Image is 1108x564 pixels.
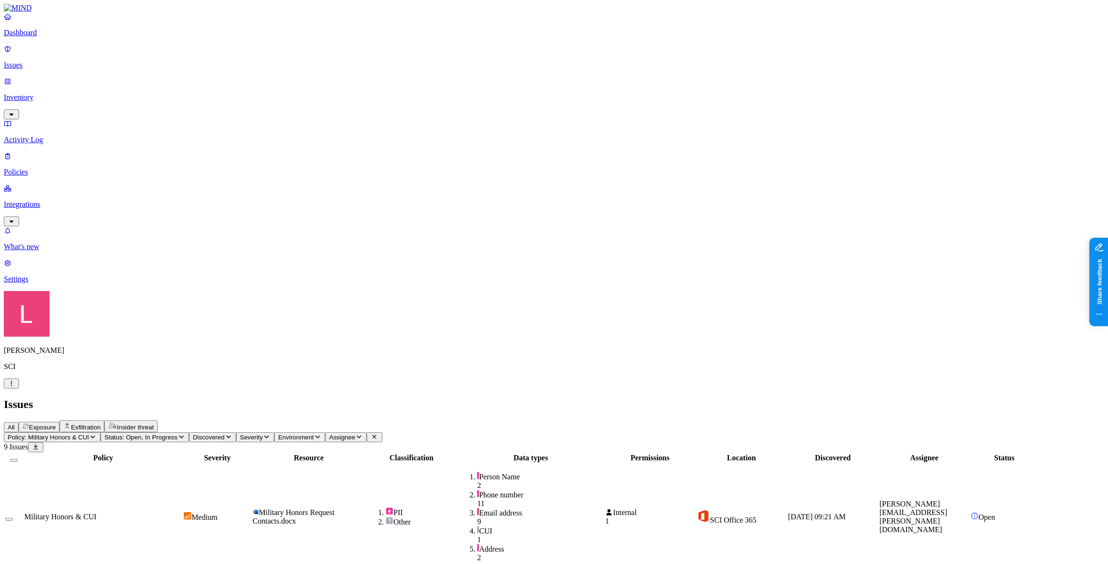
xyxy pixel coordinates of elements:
img: MIND [4,4,32,12]
span: Discovered [193,434,225,441]
img: pii [386,507,393,515]
p: Integrations [4,200,1104,209]
div: Discovered [788,454,878,462]
p: Issues [4,61,1104,69]
span: Status: Open, In Progress [104,434,177,441]
span: SCI Office 365 [710,516,756,524]
a: Settings [4,259,1104,283]
span: [DATE] 09:21 AM [788,513,846,521]
div: Internal [605,508,695,517]
img: office-365 [697,509,710,523]
span: Policy: Military Honors & CUI [8,434,89,441]
span: Severity [240,434,263,441]
span: Exposure [29,424,56,431]
img: pii-line [477,472,479,479]
img: Landen Brown [4,291,50,337]
p: Activity Log [4,136,1104,144]
div: Email address [477,508,603,517]
div: Classification [367,454,456,462]
a: Integrations [4,184,1104,225]
div: Resource [253,454,365,462]
p: What's new [4,243,1104,251]
a: What's new [4,226,1104,251]
img: microsoft-word [253,509,259,515]
h2: Issues [4,398,1104,411]
div: Severity [184,454,250,462]
p: Dashboard [4,29,1104,37]
a: Issues [4,45,1104,69]
img: severity-medium [184,512,191,520]
img: other-line [477,526,479,534]
img: pii-line [477,508,479,515]
img: status-open [971,512,978,520]
p: SCI [4,362,1104,371]
span: Environment [278,434,314,441]
p: Policies [4,168,1104,176]
button: Select row [5,518,13,521]
div: CUI [477,526,603,535]
div: Location [697,454,786,462]
span: Insider threat [117,424,154,431]
div: 1 [605,517,695,525]
span: Military Honors & CUI [24,513,97,521]
p: Settings [4,275,1104,283]
span: [PERSON_NAME][EMAIL_ADDRESS][PERSON_NAME][DOMAIN_NAME] [879,500,947,534]
span: Open [978,513,995,521]
span: Medium [191,513,217,521]
span: Military Honors Request Contacts.docx [253,508,335,525]
p: [PERSON_NAME] [4,346,1104,355]
button: Select all [10,459,18,462]
span: Exfiltration [71,424,100,431]
div: Data types [458,454,603,462]
img: pii-line [477,490,479,497]
div: Status [971,454,1038,462]
div: Permissions [605,454,695,462]
div: Phone number [477,490,603,499]
a: Policies [4,152,1104,176]
div: 2 [477,481,603,490]
div: Policy [24,454,182,462]
div: Assignee [879,454,969,462]
a: MIND [4,4,1104,12]
a: Activity Log [4,119,1104,144]
img: other [386,517,393,525]
div: 9 [477,517,603,526]
div: 11 [477,499,603,508]
div: 1 [477,535,603,544]
a: Dashboard [4,12,1104,37]
span: Assignee [329,434,355,441]
div: Other [386,517,456,526]
span: 9 Issues [4,443,28,451]
div: 2 [477,554,603,562]
p: Inventory [4,93,1104,102]
a: Inventory [4,77,1104,118]
div: Address [477,544,603,554]
div: Person Name [477,472,603,481]
img: pii-line [477,544,479,552]
div: PII [386,507,456,517]
span: All [8,424,15,431]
